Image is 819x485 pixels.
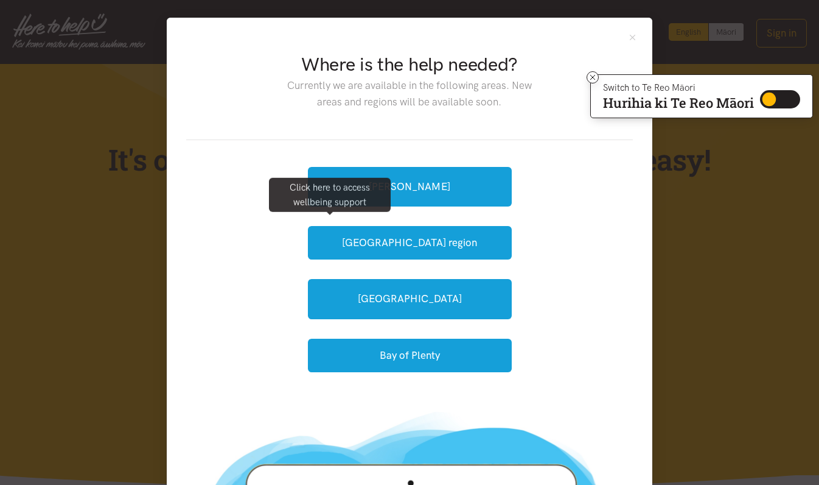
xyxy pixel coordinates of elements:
p: Hurihia ki Te Reo Māori [603,97,754,108]
h2: Where is the help needed? [277,52,541,77]
a: [PERSON_NAME] [308,167,512,207]
p: Switch to Te Reo Māori [603,84,754,91]
p: Currently we are available in the following areas. New areas and regions will be available soon. [277,77,541,110]
a: [GEOGRAPHIC_DATA] [308,279,512,319]
button: [GEOGRAPHIC_DATA] region [308,226,512,260]
div: Click here to access wellbeing support [269,177,391,211]
button: Close [627,32,638,43]
button: Bay of Plenty [308,339,512,372]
